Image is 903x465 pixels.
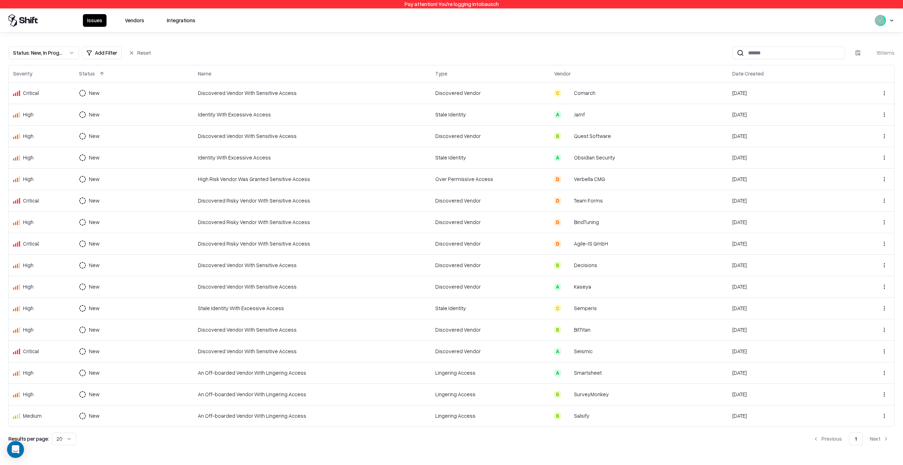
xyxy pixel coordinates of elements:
[732,218,843,226] div: [DATE]
[79,345,112,358] button: New
[732,412,843,419] div: [DATE]
[79,237,112,250] button: New
[732,175,843,183] div: [DATE]
[79,388,112,401] button: New
[198,197,427,204] div: Discovered Risky Vendor With Sensitive Access
[23,391,34,398] div: High
[198,218,427,226] div: Discovered Risky Vendor With Sensitive Access
[554,326,561,333] div: B
[163,14,200,27] button: Integrations
[564,369,571,376] img: Smartsheet
[198,412,427,419] div: An Off-boarded Vendor With Lingering Access
[554,197,561,204] div: D
[79,194,112,207] button: New
[89,391,99,398] div: New
[732,240,843,247] div: [DATE]
[89,197,99,204] div: New
[435,154,546,161] div: Stale Identity
[732,111,843,118] div: [DATE]
[574,89,595,97] div: Comarch
[732,304,843,312] div: [DATE]
[574,261,597,269] div: Decisions
[79,302,112,315] button: New
[435,240,546,247] div: Discovered Vendor
[435,283,546,290] div: Discovered Vendor
[554,90,561,97] div: C
[79,410,112,422] button: New
[79,367,112,379] button: New
[79,87,112,99] button: New
[564,326,571,333] img: BitTitan
[435,111,546,118] div: Stale Identity
[83,14,107,27] button: Issues
[89,326,99,333] div: New
[564,240,571,247] img: Agile-IS GmbH
[198,154,427,161] div: Identity With Excessive Access
[89,304,99,312] div: New
[198,175,427,183] div: High Risk Vendor Was Granted Sensitive Access
[89,89,99,97] div: New
[89,412,99,419] div: New
[23,132,34,140] div: High
[198,70,211,77] div: Name
[8,435,49,442] p: Results per page:
[554,348,561,355] div: A
[564,154,571,161] img: Obsidian Security
[732,348,843,355] div: [DATE]
[23,111,34,118] div: High
[89,240,99,247] div: New
[732,70,764,77] div: Date Created
[732,369,843,376] div: [DATE]
[564,111,571,118] img: Jamf
[89,154,99,161] div: New
[435,70,447,77] div: Type
[554,111,561,118] div: A
[564,348,571,355] img: Seismic
[198,240,427,247] div: Discovered Risky Vendor With Sensitive Access
[574,111,585,118] div: Jamf
[198,326,427,333] div: Discovered Vendor With Sensitive Access
[554,369,561,376] div: A
[574,240,608,247] div: Agile-IS GmbH
[198,304,427,312] div: Stale Identity With Excessive Access
[198,283,427,290] div: Discovered Vendor With Sensitive Access
[89,261,99,269] div: New
[79,108,112,121] button: New
[79,151,112,164] button: New
[23,197,39,204] div: Critical
[574,197,603,204] div: Team Forms
[732,89,843,97] div: [DATE]
[89,218,99,226] div: New
[554,262,561,269] div: B
[23,154,34,161] div: High
[564,262,571,269] img: Decisions
[435,175,546,183] div: Over Permissive Access
[125,47,155,59] button: Reset
[23,240,39,247] div: Critical
[574,304,597,312] div: Semperis
[79,173,112,186] button: New
[23,218,34,226] div: High
[554,176,561,183] div: D
[564,219,571,226] img: BindTuning
[198,261,427,269] div: Discovered Vendor With Sensitive Access
[574,412,589,419] div: Salsify
[732,132,843,140] div: [DATE]
[435,304,546,312] div: Stale Identity
[435,132,546,140] div: Discovered Vendor
[574,175,605,183] div: Verbella CMG
[732,154,843,161] div: [DATE]
[554,219,561,226] div: D
[435,391,546,398] div: Lingering Access
[79,259,112,272] button: New
[807,433,895,445] nav: pagination
[82,47,122,59] button: Add Filter
[554,154,561,161] div: A
[564,283,571,290] img: Kaseya
[79,280,112,293] button: New
[732,283,843,290] div: [DATE]
[732,261,843,269] div: [DATE]
[198,132,427,140] div: Discovered Vendor With Sensitive Access
[89,348,99,355] div: New
[89,369,99,376] div: New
